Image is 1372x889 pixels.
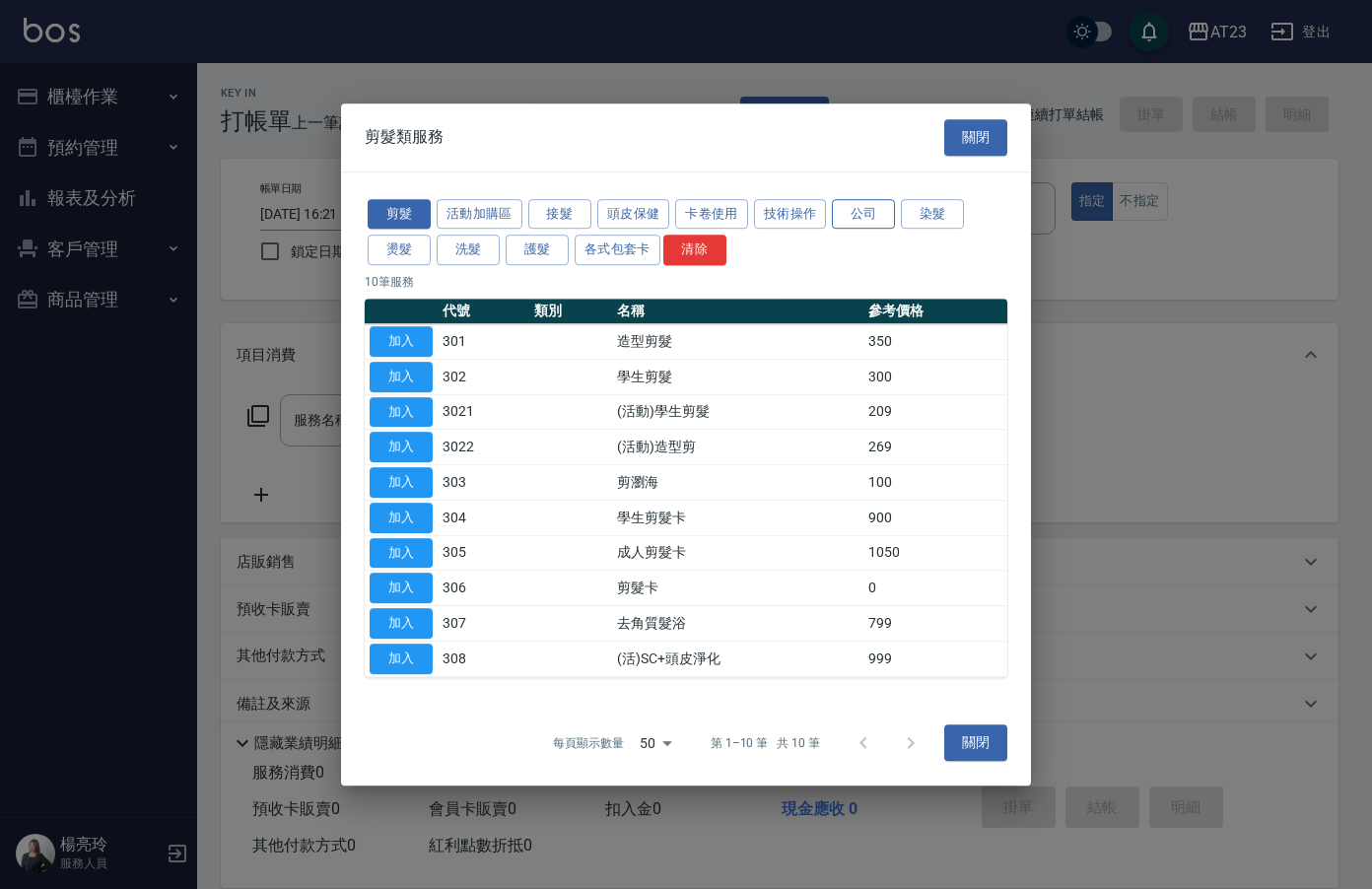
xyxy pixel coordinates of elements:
[675,199,748,230] button: 卡卷使用
[612,641,863,676] td: (活)SC+頭皮淨化
[863,641,1007,676] td: 999
[863,535,1007,571] td: 1050
[863,500,1007,535] td: 900
[863,394,1007,430] td: 209
[863,324,1007,360] td: 350
[438,394,529,430] td: 3021
[575,235,660,265] button: 各式包套卡
[370,362,433,392] button: 加入
[368,235,431,265] button: 燙髮
[438,641,529,676] td: 308
[612,324,863,360] td: 造型剪髮
[438,299,529,324] th: 代號
[612,394,863,430] td: (活動)學生剪髮
[370,608,433,639] button: 加入
[612,500,863,535] td: 學生剪髮卡
[612,606,863,642] td: 去角質髮浴
[437,235,500,265] button: 洗髮
[632,717,679,770] div: 50
[754,199,827,230] button: 技術操作
[944,119,1007,156] button: 關閉
[438,359,529,394] td: 302
[612,299,863,324] th: 名稱
[612,430,863,465] td: (活動)造型剪
[438,430,529,465] td: 3022
[438,500,529,535] td: 304
[370,397,433,428] button: 加入
[663,235,726,265] button: 清除
[370,326,433,357] button: 加入
[438,535,529,571] td: 305
[370,538,433,569] button: 加入
[863,606,1007,642] td: 799
[863,299,1007,324] th: 參考價格
[438,571,529,606] td: 306
[438,606,529,642] td: 307
[612,465,863,501] td: 剪瀏海
[901,199,964,230] button: 染髮
[863,430,1007,465] td: 269
[437,199,522,230] button: 活動加購區
[368,199,431,230] button: 剪髮
[438,465,529,501] td: 303
[612,535,863,571] td: 成人剪髮卡
[506,235,569,265] button: 護髮
[365,127,444,147] span: 剪髮類服務
[365,273,1007,291] p: 10 筆服務
[832,199,895,230] button: 公司
[944,725,1007,762] button: 關閉
[612,359,863,394] td: 學生剪髮
[863,359,1007,394] td: 300
[612,571,863,606] td: 剪髮卡
[370,503,433,533] button: 加入
[711,734,820,752] p: 第 1–10 筆 共 10 筆
[597,199,670,230] button: 頭皮保健
[370,467,433,498] button: 加入
[528,199,591,230] button: 接髮
[370,644,433,674] button: 加入
[529,299,612,324] th: 類別
[370,573,433,603] button: 加入
[863,465,1007,501] td: 100
[863,571,1007,606] td: 0
[438,324,529,360] td: 301
[553,734,624,752] p: 每頁顯示數量
[370,432,433,462] button: 加入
